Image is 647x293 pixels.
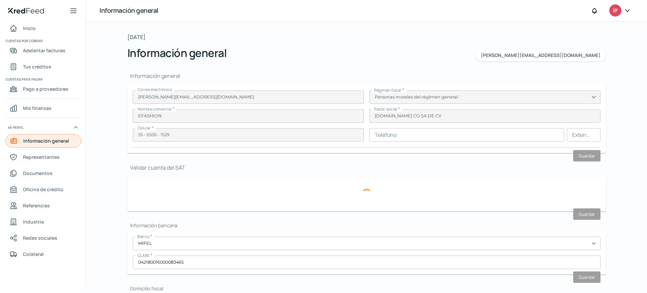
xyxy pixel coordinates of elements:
[23,86,68,92] font: Pago a proveedores
[5,150,81,164] a: Representantes
[127,33,146,41] font: [DATE]
[5,60,81,74] a: Tus créditos
[130,164,185,171] font: Validar cuenta del SAT
[23,25,36,31] font: Inicio
[613,7,617,13] font: EF
[5,101,81,115] a: Mis finanzas
[5,77,43,82] font: Cuentas para pagar
[23,138,69,144] font: Información general
[23,170,53,176] font: Documentos
[137,253,150,258] font: CLABE
[5,22,81,35] a: Inicio
[5,215,81,229] a: Industria
[99,6,158,15] font: Información general
[137,234,149,239] font: Banco
[5,183,81,196] a: Oficina de crédito
[579,211,595,217] font: Guardar
[8,125,24,130] font: Mi perfil
[23,202,50,209] font: Referencias
[23,186,63,193] font: Oficina de crédito
[573,271,600,283] button: Guardar
[23,218,44,225] font: Industria
[5,38,43,43] font: Cuentas por cobrar
[573,208,600,220] button: Guardar
[130,222,178,229] font: Información bancaria
[23,63,51,70] font: Tus créditos
[23,105,52,111] font: Mis finanzas
[374,87,401,93] font: Régimen fiscal
[137,106,172,112] font: Nombre comercial
[130,285,163,292] font: Domicilio fiscal
[137,125,151,131] font: Celular
[5,134,81,148] a: Información general
[5,231,81,245] a: Redes sociales
[5,82,81,96] a: Pago a proveedores
[130,72,180,80] font: Información general
[127,46,227,60] font: Información general
[5,167,81,180] a: Documentos
[579,153,595,159] font: Guardar
[374,106,397,112] font: Razón social
[5,247,81,261] a: Colateral
[5,199,81,212] a: Referencias
[23,154,60,160] font: Representantes
[23,47,65,54] font: Adelantar facturas
[5,44,81,57] a: Adelantar facturas
[573,150,600,162] button: Guardar
[23,235,57,241] font: Redes sociales
[579,274,595,280] font: Guardar
[23,251,44,257] font: Colateral
[137,87,172,92] font: Correo electrónico
[481,52,600,58] font: [PERSON_NAME][EMAIL_ADDRESS][DOMAIN_NAME]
